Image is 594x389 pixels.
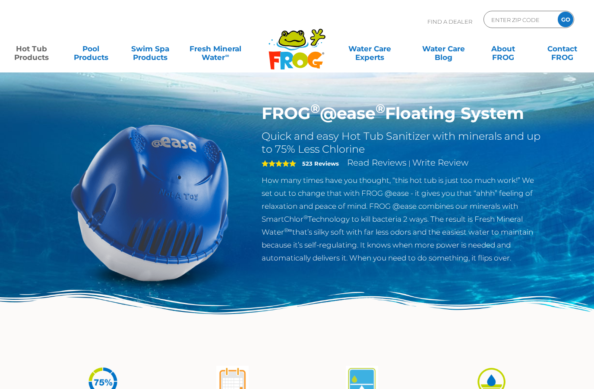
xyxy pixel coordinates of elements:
img: hot-tub-product-atease-system.png [51,104,249,301]
a: Read Reviews [347,157,407,168]
sup: ®∞ [284,227,292,233]
sup: ® [376,101,385,116]
a: Hot TubProducts [9,40,55,57]
strong: 523 Reviews [302,160,339,167]
a: Write Review [412,157,468,168]
a: ContactFROG [539,40,585,57]
span: | [408,159,411,167]
sup: ® [310,101,320,116]
h1: FROG @ease Floating System [262,104,543,123]
p: Find A Dealer [427,11,472,32]
h2: Quick and easy Hot Tub Sanitizer with minerals and up to 75% Less Chlorine [262,130,543,156]
a: Water CareBlog [420,40,467,57]
a: PoolProducts [68,40,114,57]
img: Frog Products Logo [264,17,330,70]
a: AboutFROG [480,40,526,57]
a: Water CareExperts [332,40,408,57]
sup: ∞ [225,52,229,59]
a: Fresh MineralWater∞ [186,40,244,57]
input: GO [558,12,573,27]
a: Swim SpaProducts [127,40,174,57]
sup: ® [303,214,308,220]
span: 5 [262,160,296,167]
p: How many times have you thought, “this hot tub is just too much work!” We set out to change that ... [262,174,543,264]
